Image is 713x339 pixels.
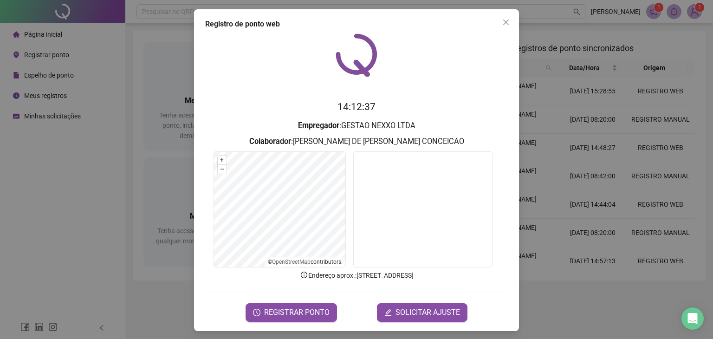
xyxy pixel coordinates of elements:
strong: Colaborador [249,137,291,146]
li: © contributors. [268,259,343,265]
button: + [218,156,227,164]
strong: Empregador [298,121,339,130]
span: edit [384,309,392,316]
span: SOLICITAR AJUSTE [395,307,460,318]
time: 14:12:37 [337,101,376,112]
span: info-circle [300,271,308,279]
button: Close [499,15,513,30]
h3: : [PERSON_NAME] DE [PERSON_NAME] CONCEICAO [205,136,508,148]
button: editSOLICITAR AJUSTE [377,303,467,322]
span: clock-circle [253,309,260,316]
span: REGISTRAR PONTO [264,307,330,318]
div: Open Intercom Messenger [681,307,704,330]
img: QRPoint [336,33,377,77]
h3: : GESTAO NEXXO LTDA [205,120,508,132]
span: close [502,19,510,26]
button: – [218,165,227,174]
p: Endereço aprox. : [STREET_ADDRESS] [205,270,508,280]
button: REGISTRAR PONTO [246,303,337,322]
a: OpenStreetMap [272,259,311,265]
div: Registro de ponto web [205,19,508,30]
